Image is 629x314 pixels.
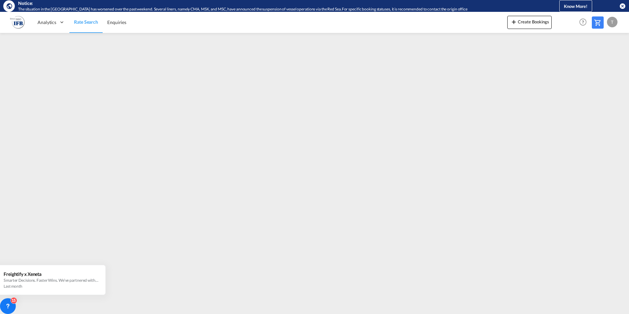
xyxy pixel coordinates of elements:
button: icon-close-circle [619,3,626,9]
div: T [607,17,617,27]
md-icon: icon-earth [6,3,13,9]
span: Know More! [564,4,588,9]
button: icon-plus 400-fgCreate Bookings [507,16,552,29]
a: Rate Search [69,12,103,33]
div: The situation in the Red Sea has worsened over the past weekend. Several liners, namely CMA, MSK,... [18,7,532,12]
span: Enquiries [107,19,126,25]
md-icon: icon-plus 400-fg [510,18,518,26]
img: b628ab10256c11eeb52753acbc15d091.png [10,15,25,30]
div: Analytics [33,12,69,33]
a: Enquiries [103,12,131,33]
span: Analytics [38,19,56,26]
span: Rate Search [74,19,98,25]
span: Help [577,16,589,28]
div: Help [577,16,592,28]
